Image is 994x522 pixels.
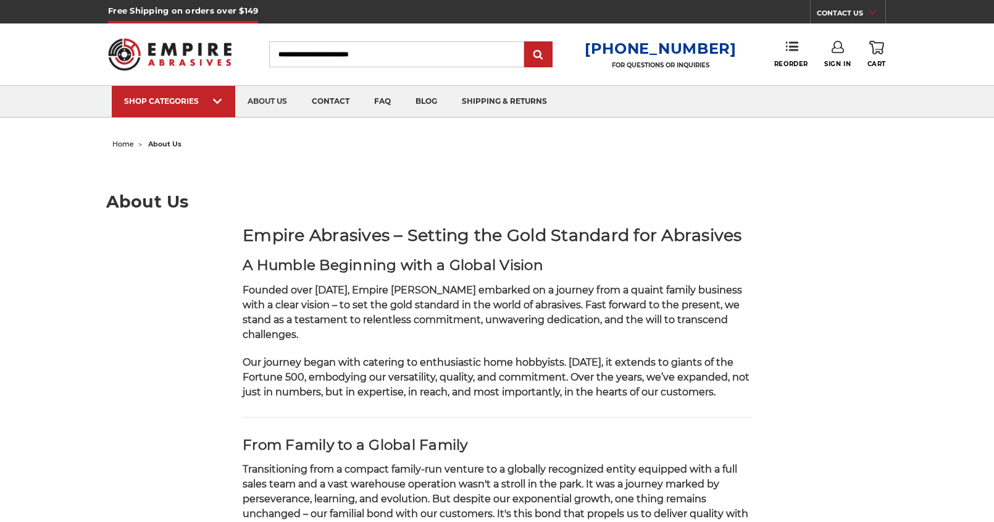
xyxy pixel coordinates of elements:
[362,86,403,117] a: faq
[106,193,888,210] h1: About Us
[235,86,299,117] a: about us
[585,40,737,57] a: [PHONE_NUMBER]
[867,60,886,68] span: Cart
[403,86,449,117] a: blog
[108,30,232,78] img: Empire Abrasives
[124,96,223,106] div: SHOP CATEGORIES
[774,60,808,68] span: Reorder
[243,436,468,453] strong: From Family to a Global Family
[112,140,134,148] a: home
[243,356,750,398] span: Our journey began with catering to enthusiastic home hobbyists. [DATE], it extends to giants of t...
[526,43,551,67] input: Submit
[299,86,362,117] a: contact
[774,41,808,67] a: Reorder
[243,284,742,340] span: Founded over [DATE], Empire [PERSON_NAME] embarked on a journey from a quaint family business wit...
[867,41,886,68] a: Cart
[824,60,851,68] span: Sign In
[817,6,885,23] a: CONTACT US
[243,225,742,245] strong: Empire Abrasives – Setting the Gold Standard for Abrasives
[585,61,737,69] p: FOR QUESTIONS OR INQUIRIES
[449,86,559,117] a: shipping & returns
[243,256,543,274] strong: A Humble Beginning with a Global Vision
[148,140,182,148] span: about us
